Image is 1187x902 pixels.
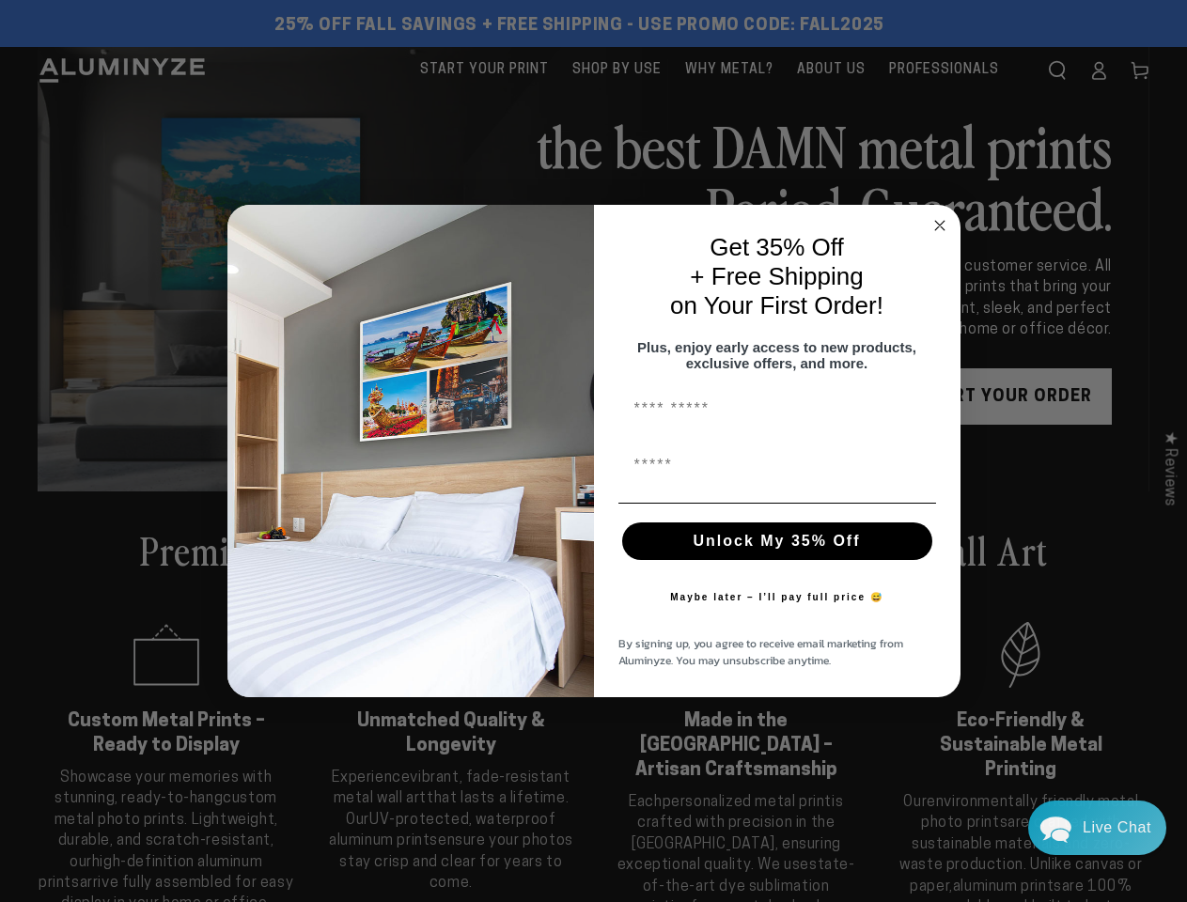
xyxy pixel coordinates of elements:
[661,579,893,616] button: Maybe later – I’ll pay full price 😅
[618,635,903,669] span: By signing up, you agree to receive email marketing from Aluminyze. You may unsubscribe anytime.
[1028,801,1166,855] div: Chat widget toggle
[227,205,594,697] img: 728e4f65-7e6c-44e2-b7d1-0292a396982f.jpeg
[618,503,936,504] img: underline
[1083,801,1151,855] div: Contact Us Directly
[929,214,951,237] button: Close dialog
[690,262,863,290] span: + Free Shipping
[637,339,916,371] span: Plus, enjoy early access to new products, exclusive offers, and more.
[670,291,883,319] span: on Your First Order!
[710,233,844,261] span: Get 35% Off
[622,522,932,560] button: Unlock My 35% Off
